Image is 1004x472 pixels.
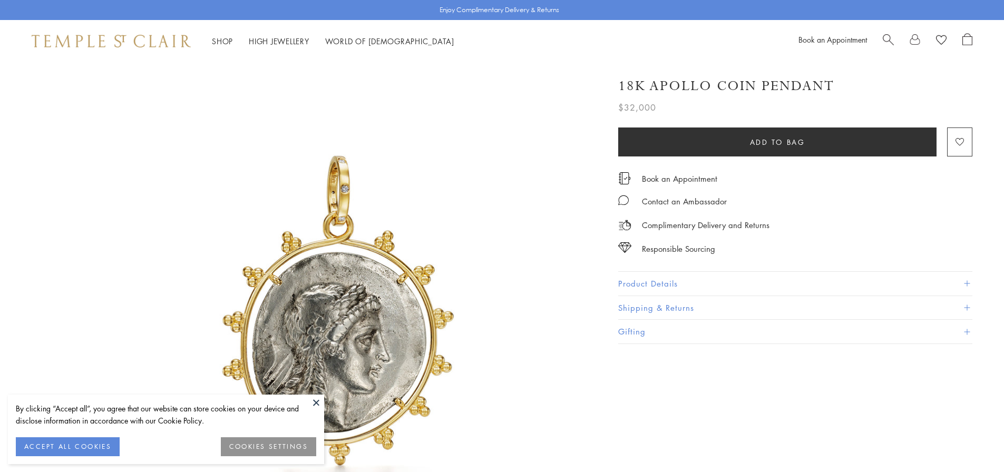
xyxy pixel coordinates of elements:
a: Search [883,33,894,49]
a: Book an Appointment [798,34,867,45]
h1: 18K Apollo Coin Pendant [618,77,834,95]
div: Contact an Ambassador [642,195,727,208]
button: Product Details [618,272,972,296]
button: Gifting [618,320,972,343]
a: High JewelleryHigh Jewellery [249,36,309,46]
button: ACCEPT ALL COOKIES [16,437,120,456]
p: Complimentary Delivery and Returns [642,219,769,232]
nav: Main navigation [212,35,454,48]
p: Enjoy Complimentary Delivery & Returns [440,5,559,15]
button: Add to bag [618,127,937,156]
img: Temple St. Clair [32,35,191,47]
button: COOKIES SETTINGS [221,437,316,456]
img: icon_sourcing.svg [618,242,631,253]
img: icon_delivery.svg [618,219,631,232]
img: icon_appointment.svg [618,172,631,184]
span: Add to bag [750,136,805,148]
div: Responsible Sourcing [642,242,715,255]
a: View Wishlist [936,33,947,49]
a: World of [DEMOGRAPHIC_DATA]World of [DEMOGRAPHIC_DATA] [325,36,454,46]
a: Open Shopping Bag [962,33,972,49]
img: MessageIcon-01_2.svg [618,195,629,205]
span: $32,000 [618,101,656,114]
a: ShopShop [212,36,233,46]
a: Book an Appointment [642,173,717,184]
button: Shipping & Returns [618,296,972,320]
div: By clicking “Accept all”, you agree that our website can store cookies on your device and disclos... [16,402,316,427]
